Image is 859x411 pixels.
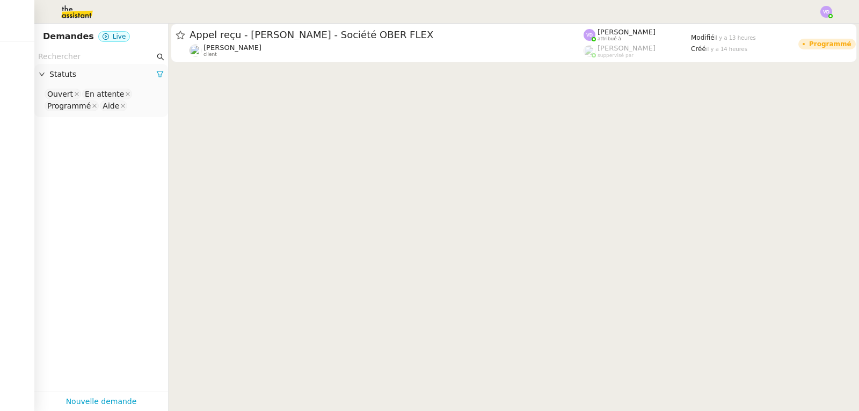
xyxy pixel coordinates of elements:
span: Créé [691,45,706,53]
nz-select-item: Programmé [45,100,99,111]
img: users%2FfjlNmCTkLiVoA3HQjY3GA5JXGxb2%2Favatar%2Fstarofservice_97480retdsc0392.png [190,45,201,56]
div: Programmé [47,101,91,111]
img: users%2FyQfMwtYgTqhRP2YHWHmG2s2LYaD3%2Favatar%2Fprofile-pic.png [584,45,595,57]
span: [PERSON_NAME] [598,44,656,52]
a: Nouvelle demande [66,395,137,408]
img: svg [584,29,595,41]
div: Programmé [809,41,851,47]
span: attribué à [598,36,621,42]
div: Statuts [34,64,168,85]
nz-select-item: Ouvert [45,89,81,99]
div: Ouvert [47,89,73,99]
span: [PERSON_NAME] [203,44,261,52]
span: Statuts [49,68,156,81]
span: il y a 13 heures [715,35,756,41]
span: Appel reçu - [PERSON_NAME] - Société OBER FLEX [190,30,584,40]
app-user-detailed-label: client [190,44,584,57]
app-user-label: attribué à [584,28,691,42]
nz-select-item: Aide [100,100,127,111]
nz-page-header-title: Demandes [43,29,94,44]
img: svg [820,6,832,18]
app-user-label: suppervisé par [584,44,691,58]
nz-select-item: En attente [82,89,132,99]
span: client [203,52,217,57]
span: [PERSON_NAME] [598,28,656,36]
input: Rechercher [38,51,155,63]
span: Modifié [691,34,715,41]
div: Aide [103,101,119,111]
span: Live [113,33,126,40]
span: suppervisé par [598,53,634,59]
div: En attente [85,89,124,99]
span: il y a 14 heures [706,46,747,52]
